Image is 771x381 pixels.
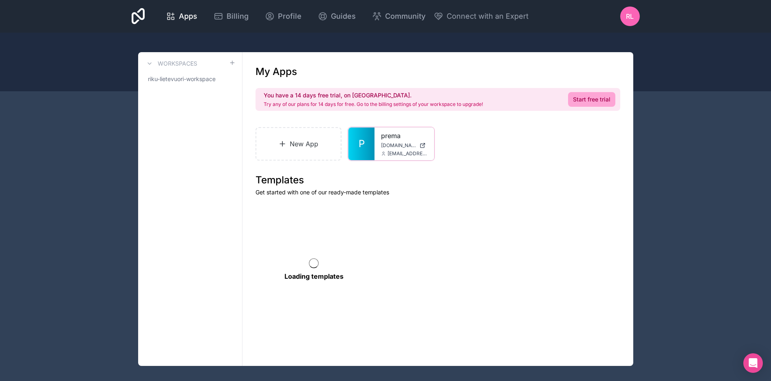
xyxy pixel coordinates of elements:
h2: You have a 14 days free trial, on [GEOGRAPHIC_DATA]. [264,91,483,99]
a: P [348,128,374,160]
p: Get started with one of our ready-made templates [256,188,620,196]
span: [EMAIL_ADDRESS][DOMAIN_NAME] [388,150,427,157]
h3: Workspaces [158,59,197,68]
button: Connect with an Expert [434,11,529,22]
a: Apps [159,7,204,25]
span: Connect with an Expert [447,11,529,22]
span: RL [626,11,634,21]
span: P [359,137,365,150]
span: riku-lietevuori-workspace [148,75,216,83]
a: prema [381,131,427,141]
h1: Templates [256,174,620,187]
a: Community [366,7,432,25]
a: New App [256,127,342,161]
span: Billing [227,11,249,22]
span: [DOMAIN_NAME] [381,142,416,149]
a: Billing [207,7,255,25]
span: Apps [179,11,197,22]
span: Guides [331,11,356,22]
span: Community [385,11,425,22]
a: Workspaces [145,59,197,68]
p: Loading templates [284,271,344,281]
span: Profile [278,11,302,22]
div: Open Intercom Messenger [743,353,763,373]
p: Try any of our plans for 14 days for free. Go to the billing settings of your workspace to upgrade! [264,101,483,108]
a: riku-lietevuori-workspace [145,72,236,86]
a: Guides [311,7,362,25]
a: [DOMAIN_NAME] [381,142,427,149]
a: Profile [258,7,308,25]
h1: My Apps [256,65,297,78]
a: Start free trial [568,92,615,107]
